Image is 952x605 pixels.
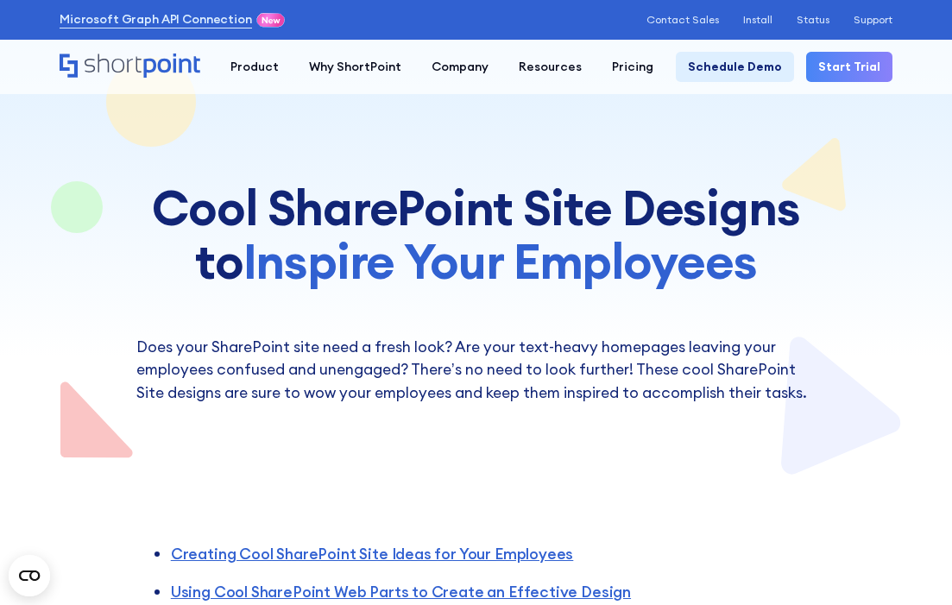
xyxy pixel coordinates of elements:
[612,58,653,76] div: Pricing
[136,336,816,404] p: Does your SharePoint site need a fresh look? Are your text-heavy homepages leaving your employees...
[797,14,829,26] a: Status
[60,10,252,28] a: Microsoft Graph API Connection
[230,58,279,76] div: Product
[171,544,574,564] a: Creating Cool SharePoint Site Ideas for Your Employees
[646,14,719,26] a: Contact Sales
[743,14,772,26] a: Install
[676,52,794,82] a: Schedule Demo
[309,58,401,76] div: Why ShortPoint
[866,522,952,605] iframe: Chat Widget
[854,14,892,26] a: Support
[136,181,816,287] h1: Cool SharePoint Site Designs to
[866,522,952,605] div: Widżet czatu
[432,58,489,76] div: Company
[171,582,631,602] a: Using Cool SharePoint Web Parts to Create an Effective Design
[60,54,200,79] a: Home
[416,52,503,82] a: Company
[596,52,668,82] a: Pricing
[503,52,596,82] a: Resources
[519,58,582,76] div: Resources
[215,52,293,82] a: Product
[293,52,416,82] a: Why ShortPoint
[806,52,892,82] a: Start Trial
[9,555,50,596] button: Open CMP widget
[243,230,756,292] span: Inspire Your Employees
